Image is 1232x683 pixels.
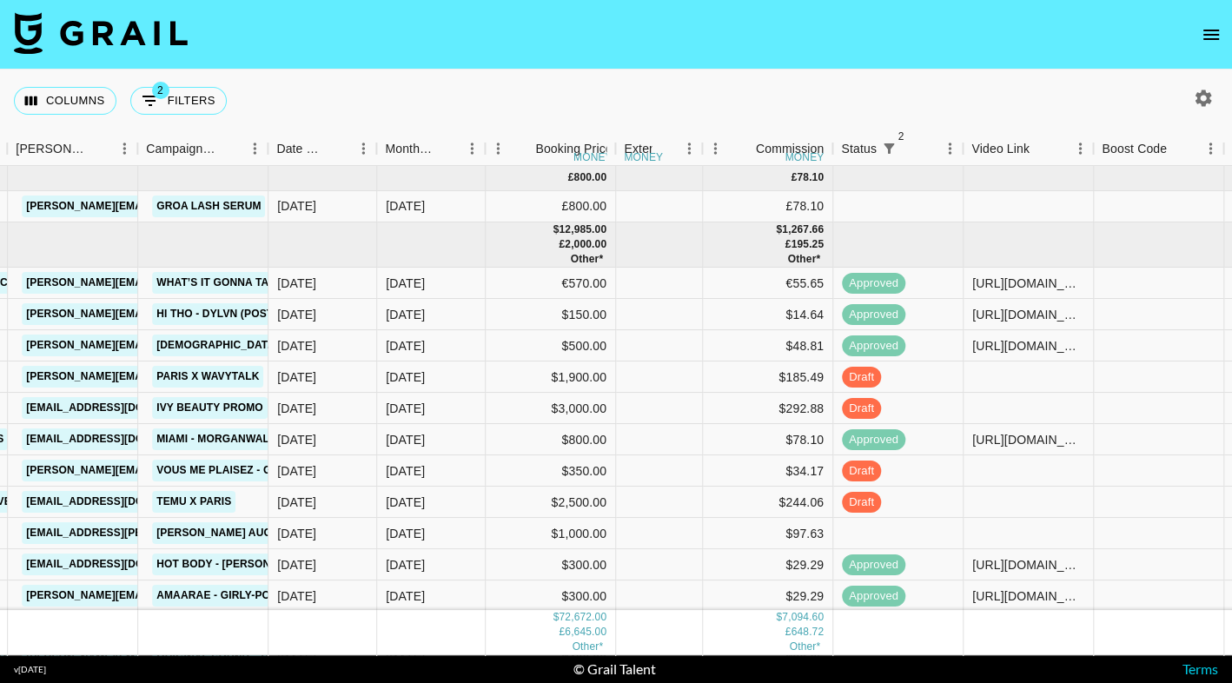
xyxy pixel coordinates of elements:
[277,337,316,355] div: 31/07/2025
[22,491,216,513] a: [EMAIL_ADDRESS][DOMAIN_NAME]
[842,494,881,511] span: draft
[277,368,316,386] div: 21/07/2025
[22,366,305,388] a: [PERSON_NAME][EMAIL_ADDRESS][DOMAIN_NAME]
[568,170,574,185] div: £
[22,397,216,419] a: [EMAIL_ADDRESS][DOMAIN_NAME]
[486,455,616,487] div: $350.00
[553,610,559,625] div: $
[559,625,565,640] div: £
[842,307,905,323] span: approved
[22,522,305,544] a: [EMAIL_ADDRESS][PERSON_NAME][DOMAIN_NAME]
[972,431,1084,448] div: https://www.tiktok.com/@kiocyrrr/video/7534834523301825805
[111,136,137,162] button: Menu
[1167,136,1191,161] button: Sort
[152,428,295,450] a: Miami - morganwallen
[350,136,376,162] button: Menu
[963,132,1093,166] div: Video Link
[972,306,1084,323] div: https://www.tiktok.com/@tronsibs/video/7536263620259335455?_r=1&_t=ZT-8yiAmYjnuo9
[877,136,901,161] div: 2 active filters
[572,640,603,653] span: € 570.00
[972,587,1084,605] div: https://www.tiktok.com/@arielleismynam3/video/7534811547336477965
[842,588,905,605] span: approved
[277,400,316,417] div: 24/06/2025
[486,330,616,361] div: $500.00
[703,487,833,518] div: $244.06
[573,170,606,185] div: 800.00
[277,556,316,574] div: 28/07/2025
[277,462,316,480] div: 25/07/2025
[756,132,825,166] div: Commission
[703,549,833,580] div: $29.29
[842,557,905,574] span: approved
[785,237,792,252] div: £
[832,132,963,166] div: Status
[22,272,394,294] a: [PERSON_NAME][EMAIL_ADDRESS][PERSON_NAME][DOMAIN_NAME]
[276,132,326,166] div: Date Created
[782,610,824,625] div: 7,094.60
[486,393,616,424] div: $3,000.00
[1030,136,1054,161] button: Sort
[277,306,316,323] div: 31/07/2025
[152,82,169,99] span: 2
[971,132,1030,166] div: Video Link
[87,136,111,161] button: Sort
[624,152,663,162] div: money
[16,132,87,166] div: [PERSON_NAME]
[785,625,792,640] div: £
[486,549,616,580] div: $300.00
[242,136,268,162] button: Menu
[776,222,782,237] div: $
[676,136,702,162] button: Menu
[573,152,613,162] div: money
[901,136,925,161] button: Sort
[277,587,316,605] div: 28/07/2025
[152,366,263,388] a: Paris X Wavytalk
[152,554,315,575] a: HOT BODY - [PERSON_NAME]
[386,525,425,542] div: Aug '25
[486,191,616,222] div: £800.00
[14,87,116,115] button: Select columns
[703,393,833,424] div: $292.88
[14,664,46,675] div: v [DATE]
[386,275,425,292] div: Aug '25
[776,610,782,625] div: $
[703,330,833,361] div: $48.81
[486,580,616,612] div: $300.00
[152,585,285,607] a: Amaarae - Girly-pop!
[703,518,833,549] div: $97.63
[386,431,425,448] div: Aug '25
[434,136,459,161] button: Sort
[217,136,242,161] button: Sort
[459,136,485,162] button: Menu
[22,554,216,575] a: [EMAIL_ADDRESS][DOMAIN_NAME]
[1067,136,1093,162] button: Menu
[703,268,833,299] div: €55.65
[22,585,394,607] a: [PERSON_NAME][EMAIL_ADDRESS][PERSON_NAME][DOMAIN_NAME]
[152,272,295,294] a: WHAT’S IT GONNA TAKE?
[14,12,188,54] img: Grail Talent
[797,170,824,185] div: 78.10
[1182,660,1218,677] a: Terms
[842,275,905,292] span: approved
[702,136,728,162] button: Menu
[703,424,833,455] div: $78.10
[386,306,425,323] div: Aug '25
[791,625,824,640] div: 648.72
[703,299,833,330] div: $14.64
[486,268,616,299] div: €570.00
[385,132,434,166] div: Month Due
[7,132,137,166] div: Booker
[152,491,235,513] a: Temu X Paris
[652,136,676,161] button: Sort
[486,361,616,393] div: $1,900.00
[842,338,905,355] span: approved
[152,397,268,419] a: Ivy Beauty Promo
[553,222,559,237] div: $
[152,522,387,544] a: [PERSON_NAME] August Quality Store
[1102,132,1167,166] div: Boost Code
[486,299,616,330] div: $150.00
[842,369,881,386] span: draft
[703,361,833,393] div: $185.49
[565,237,606,252] div: 2,000.00
[535,132,612,166] div: Booking Price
